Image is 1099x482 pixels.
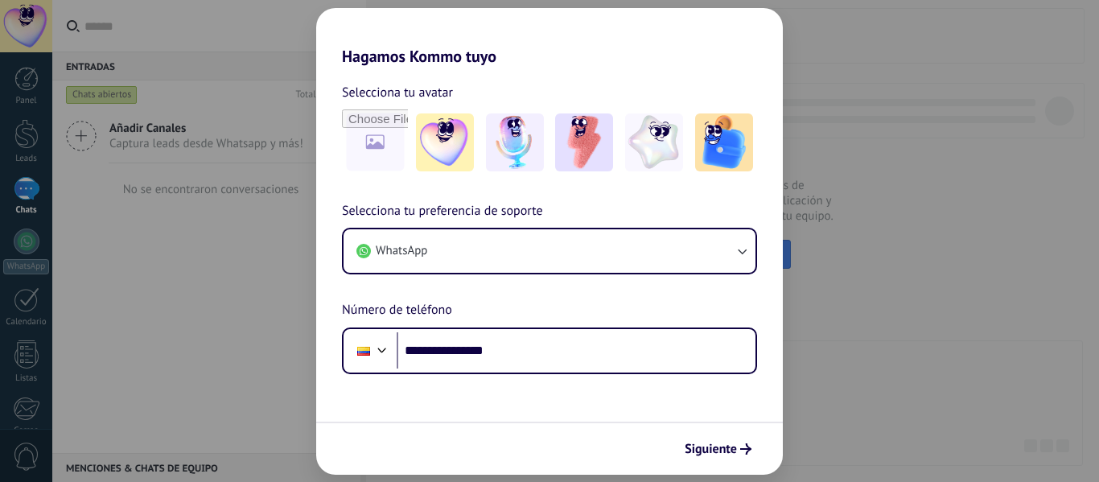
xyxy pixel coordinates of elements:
h2: Hagamos Kommo tuyo [316,8,783,66]
img: -3.jpeg [555,113,613,171]
span: Siguiente [685,443,737,455]
span: WhatsApp [376,243,427,259]
span: Selecciona tu preferencia de soporte [342,201,543,222]
span: Número de teléfono [342,300,452,321]
img: -1.jpeg [416,113,474,171]
button: WhatsApp [344,229,755,273]
img: -5.jpeg [695,113,753,171]
button: Siguiente [677,435,759,463]
span: Selecciona tu avatar [342,82,453,103]
div: Colombia: + 57 [348,334,379,368]
img: -4.jpeg [625,113,683,171]
img: -2.jpeg [486,113,544,171]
